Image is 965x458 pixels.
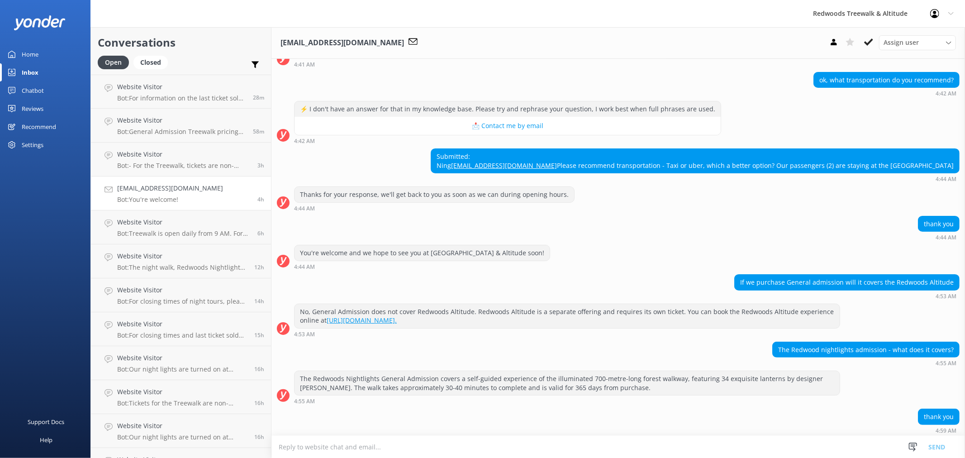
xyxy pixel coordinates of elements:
[813,90,960,96] div: Sep 10 2025 04:42am (UTC +12:00) Pacific/Auckland
[91,278,271,312] a: Website VisitorBot:For closing times of night tours, please check our website FAQs at [URL][DOMAI...
[254,263,264,271] span: Sep 09 2025 09:08pm (UTC +12:00) Pacific/Auckland
[936,235,956,240] strong: 4:44 AM
[28,413,65,431] div: Support Docs
[91,380,271,414] a: Website VisitorBot:Tickets for the Treewalk are non-refundable and non-transferable. However, for...
[294,332,315,337] strong: 4:53 AM
[257,162,264,169] span: Sep 10 2025 06:06am (UTC +12:00) Pacific/Auckland
[936,177,956,182] strong: 4:44 AM
[117,263,247,272] p: Bot: The night walk, Redwoods Nightlights, ends when we close. You can find our closing hours at ...
[22,45,38,63] div: Home
[294,205,575,211] div: Sep 10 2025 04:44am (UTC +12:00) Pacific/Auckland
[117,128,246,136] p: Bot: General Admission Treewalk pricing starts at $42 for adults (16+ years) and $26 for children...
[22,136,43,154] div: Settings
[280,37,404,49] h3: [EMAIL_ADDRESS][DOMAIN_NAME]
[936,361,956,366] strong: 4:55 AM
[294,206,315,211] strong: 4:44 AM
[918,234,960,240] div: Sep 10 2025 04:44am (UTC +12:00) Pacific/Auckland
[117,387,247,397] h4: Website Visitor
[431,149,959,173] div: Submitted: Ning Please recommend transportation - Taxi or uber, which a better option? Our passen...
[98,56,129,69] div: Open
[936,428,956,434] strong: 4:59 AM
[22,63,38,81] div: Inbox
[91,244,271,278] a: Website VisitorBot:The night walk, Redwoods Nightlights, ends when we close. You can find our clo...
[22,100,43,118] div: Reviews
[117,421,247,431] h4: Website Visitor
[294,61,669,67] div: Sep 10 2025 04:41am (UTC +12:00) Pacific/Auckland
[254,433,264,441] span: Sep 09 2025 05:00pm (UTC +12:00) Pacific/Auckland
[117,399,247,407] p: Bot: Tickets for the Treewalk are non-refundable and non-transferable. However, for Altitude, if ...
[117,82,246,92] h4: Website Visitor
[936,294,956,299] strong: 4:53 AM
[294,62,315,67] strong: 4:41 AM
[40,431,52,449] div: Help
[451,161,557,170] a: [EMAIL_ADDRESS][DOMAIN_NAME]
[254,331,264,339] span: Sep 09 2025 05:47pm (UTC +12:00) Pacific/Auckland
[253,94,264,101] span: Sep 10 2025 09:10am (UTC +12:00) Pacific/Auckland
[735,275,959,290] div: If we purchase General admission will it covers the Redwoods Altitude
[294,399,315,404] strong: 4:55 AM
[918,216,959,232] div: thank you
[327,316,397,324] a: [URL][DOMAIN_NAME].
[98,34,264,51] h2: Conversations
[918,409,959,425] div: thank you
[295,245,550,261] div: You're welcome and we hope to see you at [GEOGRAPHIC_DATA] & Altitude soon!
[22,81,44,100] div: Chatbot
[91,75,271,109] a: Website VisitorBot:For information on the last ticket sold times, please check our website FAQs a...
[117,94,246,102] p: Bot: For information on the last ticket sold times, please check our website FAQs at [URL][DOMAIN...
[91,177,271,210] a: [EMAIL_ADDRESS][DOMAIN_NAME]Bot:You're welcome!4h
[294,263,550,270] div: Sep 10 2025 04:44am (UTC +12:00) Pacific/Auckland
[22,118,56,136] div: Recommend
[98,57,133,67] a: Open
[257,229,264,237] span: Sep 10 2025 03:07am (UTC +12:00) Pacific/Auckland
[117,365,247,373] p: Bot: Our night lights are turned on at sunset, and the night walk starts 20 minutes thereafter. W...
[918,427,960,434] div: Sep 10 2025 04:59am (UTC +12:00) Pacific/Auckland
[294,138,721,144] div: Sep 10 2025 04:42am (UTC +12:00) Pacific/Auckland
[295,187,574,202] div: Thanks for your response, we'll get back to you as soon as we can during opening hours.
[133,56,168,69] div: Closed
[91,414,271,448] a: Website VisitorBot:Our night lights are turned on at sunset, and the night walk starts 20 minutes...
[254,365,264,373] span: Sep 09 2025 05:36pm (UTC +12:00) Pacific/Auckland
[294,138,315,144] strong: 4:42 AM
[117,353,247,363] h4: Website Visitor
[295,117,721,135] button: 📩 Contact me by email
[117,331,247,339] p: Bot: For closing times and last ticket sold times, please check our website FAQs at [URL][DOMAIN_...
[254,399,264,407] span: Sep 09 2025 05:15pm (UTC +12:00) Pacific/Auckland
[117,217,251,227] h4: Website Visitor
[879,35,956,50] div: Assign User
[117,433,247,441] p: Bot: Our night lights are turned on at sunset, and the night walk starts 20 minutes thereafter. W...
[884,38,919,48] span: Assign user
[431,176,960,182] div: Sep 10 2025 04:44am (UTC +12:00) Pacific/Auckland
[117,319,247,329] h4: Website Visitor
[295,371,840,395] div: The Redwoods Nightlights General Admission covers a self-guided experience of the illuminated 700...
[91,210,271,244] a: Website VisitorBot:Treewalk is open daily from 9 AM. For last ticket sold times, please check our...
[91,143,271,177] a: Website VisitorBot:- For the Treewalk, tickets are non-refundable and non-transferable. However, ...
[294,331,840,337] div: Sep 10 2025 04:53am (UTC +12:00) Pacific/Auckland
[117,183,223,193] h4: [EMAIL_ADDRESS][DOMAIN_NAME]
[295,101,721,117] div: ⚡ I don't have an answer for that in my knowledge base. Please try and rephrase your question, I ...
[257,196,264,203] span: Sep 10 2025 04:59am (UTC +12:00) Pacific/Auckland
[117,285,247,295] h4: Website Visitor
[117,162,251,170] p: Bot: - For the Treewalk, tickets are non-refundable and non-transferable. However, tickets and pa...
[253,128,264,135] span: Sep 10 2025 08:39am (UTC +12:00) Pacific/Auckland
[936,91,956,96] strong: 4:42 AM
[91,346,271,380] a: Website VisitorBot:Our night lights are turned on at sunset, and the night walk starts 20 minutes...
[254,297,264,305] span: Sep 09 2025 06:51pm (UTC +12:00) Pacific/Auckland
[117,149,251,159] h4: Website Visitor
[91,109,271,143] a: Website VisitorBot:General Admission Treewalk pricing starts at $42 for adults (16+ years) and $2...
[773,342,959,358] div: The Redwood nightlights admission - what does it covers?
[294,398,840,404] div: Sep 10 2025 04:55am (UTC +12:00) Pacific/Auckland
[117,115,246,125] h4: Website Visitor
[295,304,840,328] div: No, General Admission does not cover Redwoods Altitude. Redwoods Altitude is a separate offering ...
[91,312,271,346] a: Website VisitorBot:For closing times and last ticket sold times, please check our website FAQs at...
[772,360,960,366] div: Sep 10 2025 04:55am (UTC +12:00) Pacific/Auckland
[117,297,247,305] p: Bot: For closing times of night tours, please check our website FAQs at [URL][DOMAIN_NAME].
[117,196,223,204] p: Bot: You're welcome!
[14,15,66,30] img: yonder-white-logo.png
[133,57,172,67] a: Closed
[734,293,960,299] div: Sep 10 2025 04:53am (UTC +12:00) Pacific/Auckland
[814,72,959,88] div: ok, what transportation do you recommend?
[117,251,247,261] h4: Website Visitor
[117,229,251,238] p: Bot: Treewalk is open daily from 9 AM. For last ticket sold times, please check our website FAQs ...
[294,264,315,270] strong: 4:44 AM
